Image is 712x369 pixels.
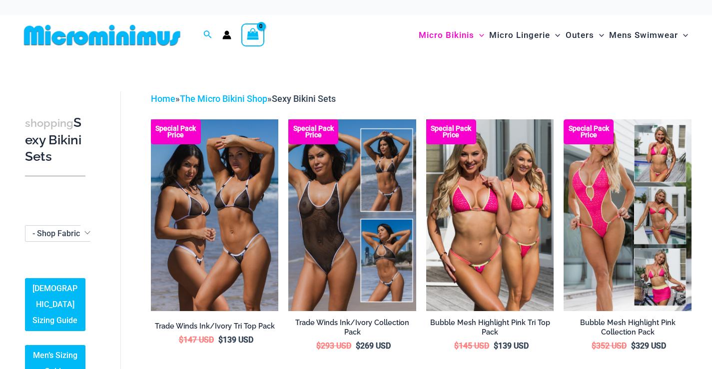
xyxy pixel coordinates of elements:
span: $ [454,341,459,351]
span: - Shop Fabric Type [32,229,99,238]
a: Home [151,93,175,104]
a: The Micro Bikini Shop [180,93,267,104]
bdi: 269 USD [356,341,391,351]
a: [DEMOGRAPHIC_DATA] Sizing Guide [25,278,85,331]
h2: Bubble Mesh Highlight Pink Collection Pack [564,318,692,337]
span: shopping [25,117,73,129]
span: Menu Toggle [678,22,688,48]
b: Special Pack Price [288,125,338,138]
span: $ [356,341,360,351]
a: Collection Pack F Collection Pack BCollection Pack B [564,119,692,311]
h2: Trade Winds Ink/Ivory Collection Pack [288,318,416,337]
span: Sexy Bikini Sets [272,93,336,104]
span: Menu Toggle [594,22,604,48]
span: $ [494,341,498,351]
b: Special Pack Price [151,125,201,138]
a: Micro BikinisMenu ToggleMenu Toggle [416,20,487,50]
a: Account icon link [222,30,231,39]
span: » » [151,93,336,104]
img: Top Bum Pack [151,119,279,311]
span: - Shop Fabric Type [25,226,94,241]
a: Bubble Mesh Highlight Pink Tri Top Pack [426,318,554,341]
img: MM SHOP LOGO FLAT [20,24,184,46]
img: Collection Pack F [564,119,692,311]
a: Search icon link [203,29,212,41]
span: Micro Bikinis [419,22,474,48]
a: View Shopping Cart, empty [241,23,264,46]
span: $ [218,335,223,345]
span: $ [179,335,183,345]
span: $ [592,341,596,351]
span: Mens Swimwear [609,22,678,48]
nav: Site Navigation [415,18,692,52]
a: Trade Winds Ink/Ivory Collection Pack [288,318,416,341]
a: Micro LingerieMenu ToggleMenu Toggle [487,20,563,50]
bdi: 147 USD [179,335,214,345]
bdi: 139 USD [218,335,253,345]
bdi: 293 USD [316,341,351,351]
a: Mens SwimwearMenu ToggleMenu Toggle [607,20,691,50]
img: Tri Top Pack F [426,119,554,311]
bdi: 352 USD [592,341,627,351]
h2: Bubble Mesh Highlight Pink Tri Top Pack [426,318,554,337]
a: OutersMenu ToggleMenu Toggle [563,20,607,50]
a: Top Bum Pack Top Bum Pack bTop Bum Pack b [151,119,279,311]
bdi: 145 USD [454,341,489,351]
img: Collection Pack [288,119,416,311]
span: $ [316,341,321,351]
bdi: 139 USD [494,341,529,351]
a: Trade Winds Ink/Ivory Tri Top Pack [151,322,279,335]
h2: Trade Winds Ink/Ivory Tri Top Pack [151,322,279,331]
b: Special Pack Price [426,125,476,138]
span: Micro Lingerie [489,22,550,48]
bdi: 329 USD [631,341,666,351]
span: Menu Toggle [474,22,484,48]
span: Menu Toggle [550,22,560,48]
span: - Shop Fabric Type [25,225,95,242]
b: Special Pack Price [564,125,614,138]
a: Tri Top Pack F Tri Top Pack BTri Top Pack B [426,119,554,311]
h3: Sexy Bikini Sets [25,114,85,165]
a: Collection Pack Collection Pack b (1)Collection Pack b (1) [288,119,416,311]
span: Outers [566,22,594,48]
a: Bubble Mesh Highlight Pink Collection Pack [564,318,692,341]
span: $ [631,341,636,351]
